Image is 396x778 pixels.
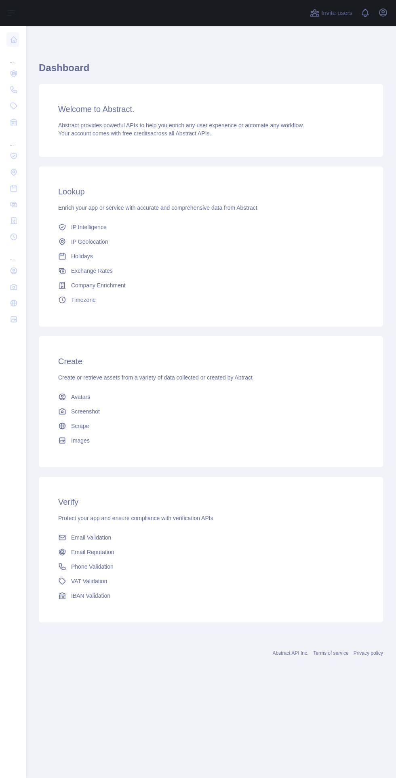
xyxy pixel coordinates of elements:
[55,588,367,603] a: IBAN Validation
[71,407,100,415] span: Screenshot
[71,296,96,304] span: Timezone
[71,223,107,231] span: IP Intelligence
[55,404,367,419] a: Screenshot
[71,393,90,401] span: Avatars
[71,548,114,556] span: Email Reputation
[6,131,19,147] div: ...
[321,8,352,18] span: Invite users
[71,422,89,430] span: Scrape
[58,374,253,381] span: Create or retrieve assets from a variety of data collected or created by Abtract
[71,577,107,585] span: VAT Validation
[55,278,367,293] a: Company Enrichment
[55,559,367,574] a: Phone Validation
[71,533,111,542] span: Email Validation
[55,264,367,278] a: Exchange Rates
[71,238,108,246] span: IP Geolocation
[55,293,367,307] a: Timezone
[58,130,211,137] span: Your account comes with across all Abstract APIs.
[55,433,367,448] a: Images
[58,205,257,211] span: Enrich your app or service with accurate and comprehensive data from Abstract
[58,186,364,197] h3: Lookup
[71,281,126,289] span: Company Enrichment
[71,592,110,600] span: IBAN Validation
[55,234,367,249] a: IP Geolocation
[71,267,113,275] span: Exchange Rates
[55,249,367,264] a: Holidays
[39,61,383,81] h1: Dashboard
[55,419,367,433] a: Scrape
[55,545,367,559] a: Email Reputation
[58,103,364,115] h3: Welcome to Abstract.
[58,515,213,521] span: Protect your app and ensure compliance with verification APIs
[55,220,367,234] a: IP Intelligence
[313,650,348,656] a: Terms of service
[308,6,354,19] button: Invite users
[71,563,114,571] span: Phone Validation
[71,252,93,260] span: Holidays
[6,48,19,65] div: ...
[354,650,383,656] a: Privacy policy
[58,356,364,367] h3: Create
[58,122,304,129] span: Abstract provides powerful APIs to help you enrich any user experience or automate any workflow.
[122,130,150,137] span: free credits
[273,650,309,656] a: Abstract API Inc.
[6,246,19,262] div: ...
[58,496,364,508] h3: Verify
[55,530,367,545] a: Email Validation
[55,574,367,588] a: VAT Validation
[55,390,367,404] a: Avatars
[71,436,90,445] span: Images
